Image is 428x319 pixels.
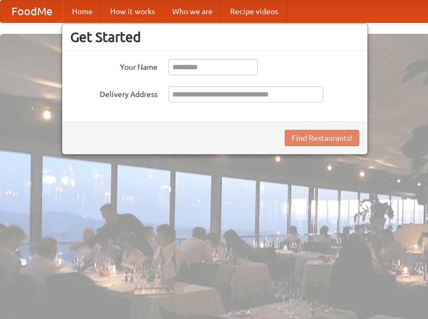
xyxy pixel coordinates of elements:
[285,130,359,146] button: Find Restaurants!
[164,1,221,22] a: Who we are
[221,1,287,22] a: Recipe videos
[1,1,63,22] a: FoodMe
[70,59,158,73] label: Your Name
[70,29,359,45] h3: Get Started
[101,1,164,22] a: How it works
[70,86,158,100] label: Delivery Address
[63,1,101,22] a: Home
